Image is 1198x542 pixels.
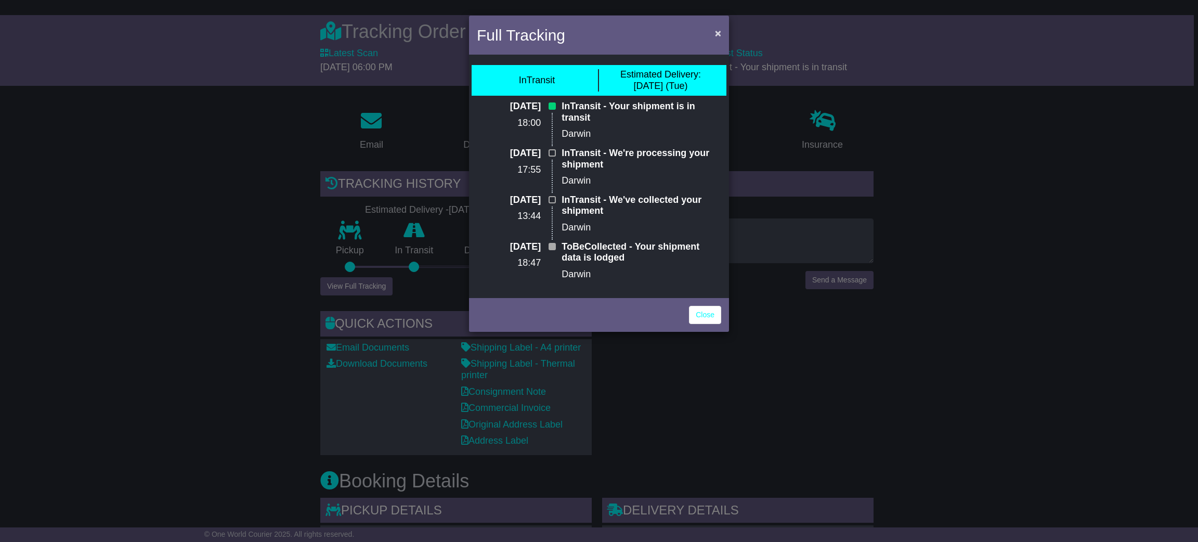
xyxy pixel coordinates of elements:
p: 17:55 [477,164,541,176]
p: Darwin [562,128,721,140]
p: 13:44 [477,211,541,222]
p: [DATE] [477,241,541,253]
p: 18:00 [477,118,541,129]
p: InTransit - We've collected your shipment [562,195,721,217]
span: × [715,27,721,39]
p: InTransit - We're processing your shipment [562,148,721,170]
p: 18:47 [477,257,541,269]
p: [DATE] [477,148,541,159]
p: Darwin [562,175,721,187]
p: InTransit - Your shipment is in transit [562,101,721,123]
div: [DATE] (Tue) [620,69,701,92]
p: [DATE] [477,101,541,112]
button: Close [710,22,726,44]
p: ToBeCollected - Your shipment data is lodged [562,241,721,264]
div: InTransit [519,75,555,86]
p: [DATE] [477,195,541,206]
h4: Full Tracking [477,23,565,47]
a: Close [689,306,721,324]
p: Darwin [562,222,721,234]
p: Darwin [562,269,721,280]
span: Estimated Delivery: [620,69,701,80]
